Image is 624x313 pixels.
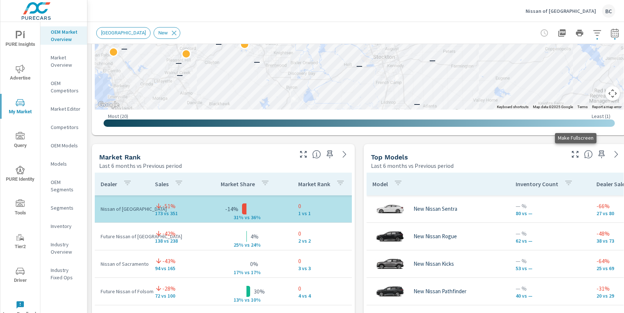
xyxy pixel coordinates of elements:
p: Inventory Count [516,180,558,188]
p: Industry Overview [51,241,81,255]
div: Market Overview [40,52,87,70]
p: 80 vs — [516,210,585,216]
p: New Nissan Pathfinder [414,288,466,295]
p: Least ( 1 ) [592,113,610,119]
p: -28% [162,284,176,293]
a: Terms (opens in new tab) [577,105,588,109]
button: Apply Filters [590,26,605,40]
p: — % [516,202,585,210]
div: Market Editor [40,103,87,114]
span: Advertise [3,65,38,82]
h5: Market Rank [99,153,141,161]
p: — [254,57,260,66]
p: — % [516,257,585,265]
button: "Export Report to PDF" [555,26,569,40]
span: Tier2 [3,233,38,251]
div: OEM Models [40,140,87,151]
div: OEM Segments [40,177,87,195]
p: Market Share [221,180,255,188]
p: — % [516,284,585,293]
p: 31% v [228,214,247,221]
p: Model [372,180,388,188]
p: Dealer [101,180,117,188]
p: s 10% [247,297,265,303]
div: Competitors [40,122,87,133]
p: OEM Segments [51,178,81,193]
p: Market Rank [298,180,330,188]
p: 53 vs — [516,265,585,271]
p: New Nissan Kicks [414,261,454,267]
p: OEM Competitors [51,80,81,94]
p: Future Nissan of Folsom [101,288,143,295]
p: 4% [250,232,259,241]
p: Nissan of [GEOGRAPHIC_DATA] [526,8,596,14]
p: — [177,70,183,79]
span: New [154,30,172,36]
p: Most ( 20 ) [108,113,128,119]
p: s 24% [247,242,265,248]
img: glamour [375,280,405,302]
span: Query [3,132,38,150]
p: Models [51,160,81,167]
p: 72 vs 100 [155,293,195,299]
button: Select Date Range [607,26,622,40]
p: Competitors [51,124,81,131]
p: -43% [162,257,176,265]
p: 1 vs 1 [298,210,359,216]
img: glamour [375,253,405,275]
p: 30% [254,287,265,296]
a: Report a map error [592,105,621,109]
p: 138 vs 238 [155,238,195,244]
p: Segments [51,204,81,211]
p: — [429,56,436,65]
h5: Top Models [371,153,408,161]
span: Save this to your personalized report [324,148,336,160]
p: s 17% [247,269,265,276]
p: Inventory [51,222,81,230]
span: My Market [3,98,38,116]
span: Tools [3,199,38,217]
div: BC [602,4,615,18]
p: OEM Models [51,142,81,149]
span: PURE Insights [3,31,38,49]
p: Market Overview [51,54,81,69]
button: Keyboard shortcuts [497,104,529,110]
button: Print Report [572,26,587,40]
p: 62 vs — [516,238,585,244]
p: 94 vs 165 [155,265,195,271]
p: Market Editor [51,105,81,113]
p: 17% v [228,269,247,276]
span: Save this to your personalized report [596,148,607,160]
p: -14% [225,205,238,213]
p: — [216,39,222,48]
p: — [356,61,363,70]
p: — [414,99,420,108]
p: 13% v [228,297,247,303]
img: glamour [375,225,405,247]
p: Last 6 months vs Previous period [99,161,182,170]
p: 4 vs 4 [298,293,359,299]
p: — [176,58,182,67]
div: Segments [40,202,87,213]
p: Last 6 months vs Previous period [371,161,454,170]
img: Google [97,100,121,110]
p: 0 [298,284,359,293]
p: 3 vs 3 [298,265,359,271]
p: OEM Market Overview [51,28,81,43]
p: Nissan of Sacramento [101,260,143,268]
p: 25% v [228,242,247,248]
p: 0 [298,202,359,210]
p: Future Nissan of [GEOGRAPHIC_DATA] [101,233,143,240]
p: 0% [250,259,258,268]
p: -51% [162,202,176,210]
p: New Nissan Rogue [414,233,457,240]
p: — [121,44,127,53]
p: 173 vs 351 [155,210,195,216]
p: 0 [298,257,359,265]
div: OEM Competitors [40,78,87,96]
div: New [154,27,180,39]
p: Sales [155,180,169,188]
span: PURE Identity [3,166,38,184]
span: [GEOGRAPHIC_DATA] [97,30,150,36]
div: Inventory [40,221,87,232]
